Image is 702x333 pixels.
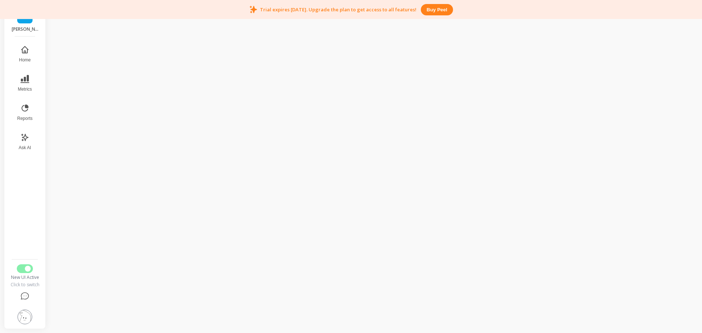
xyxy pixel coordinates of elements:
button: Switch to Legacy UI [17,264,33,273]
p: Artizan Joyeria [12,26,38,32]
img: profile picture [18,310,32,324]
button: Home [13,41,37,67]
button: Help [10,288,40,305]
button: Ask AI [13,129,37,155]
span: Home [19,57,31,63]
div: Click to switch [10,282,40,288]
div: New UI Active [10,275,40,280]
button: Metrics [13,70,37,97]
span: Ask AI [19,145,31,151]
button: Buy peel [421,4,453,15]
button: Reports [13,99,37,126]
span: Metrics [18,86,32,92]
button: Settings [10,305,40,329]
p: Trial expires [DATE]. Upgrade the plan to get access to all features! [260,6,416,13]
span: Reports [17,116,33,121]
